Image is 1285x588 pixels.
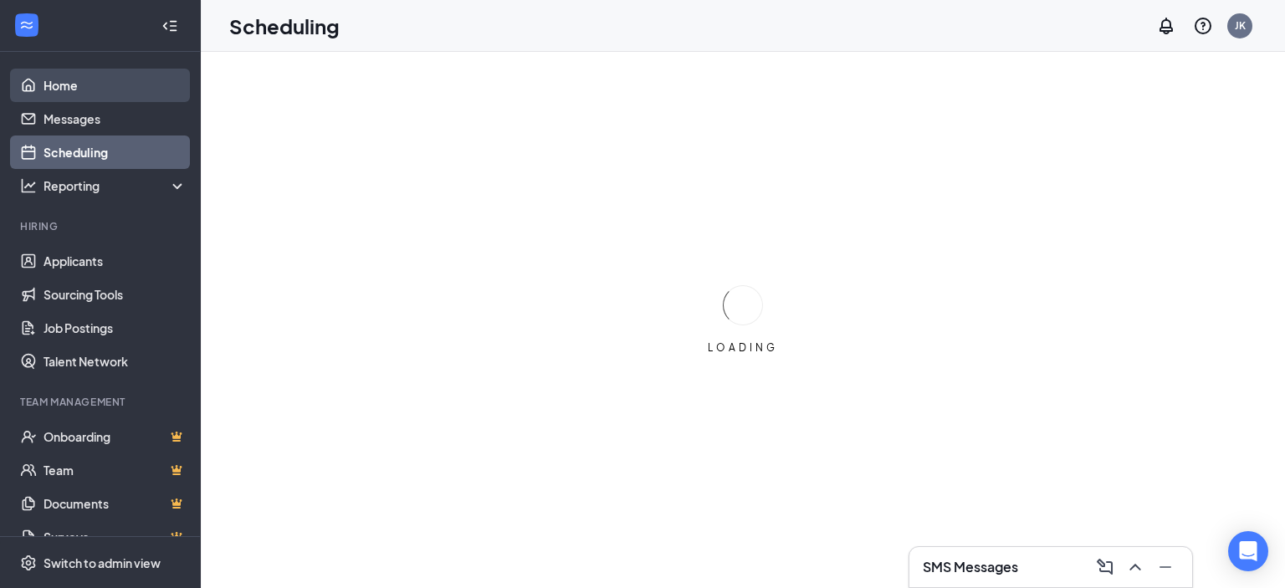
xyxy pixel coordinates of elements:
[44,135,187,169] a: Scheduling
[44,555,161,571] div: Switch to admin view
[20,219,183,233] div: Hiring
[44,102,187,135] a: Messages
[20,555,37,571] svg: Settings
[44,487,187,520] a: DocumentsCrown
[701,340,785,355] div: LOADING
[1125,557,1145,577] svg: ChevronUp
[1193,16,1213,36] svg: QuestionInfo
[44,311,187,345] a: Job Postings
[20,395,183,409] div: Team Management
[1095,557,1115,577] svg: ComposeMessage
[161,18,178,34] svg: Collapse
[44,244,187,278] a: Applicants
[1092,554,1119,580] button: ComposeMessage
[44,420,187,453] a: OnboardingCrown
[44,345,187,378] a: Talent Network
[44,69,187,102] a: Home
[44,520,187,554] a: SurveysCrown
[1155,557,1175,577] svg: Minimize
[1228,531,1268,571] div: Open Intercom Messenger
[44,453,187,487] a: TeamCrown
[1122,554,1149,580] button: ChevronUp
[229,12,340,40] h1: Scheduling
[44,177,187,194] div: Reporting
[923,558,1018,576] h3: SMS Messages
[18,17,35,33] svg: WorkstreamLogo
[44,278,187,311] a: Sourcing Tools
[20,177,37,194] svg: Analysis
[1235,18,1246,33] div: JK
[1156,16,1176,36] svg: Notifications
[1152,554,1179,580] button: Minimize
